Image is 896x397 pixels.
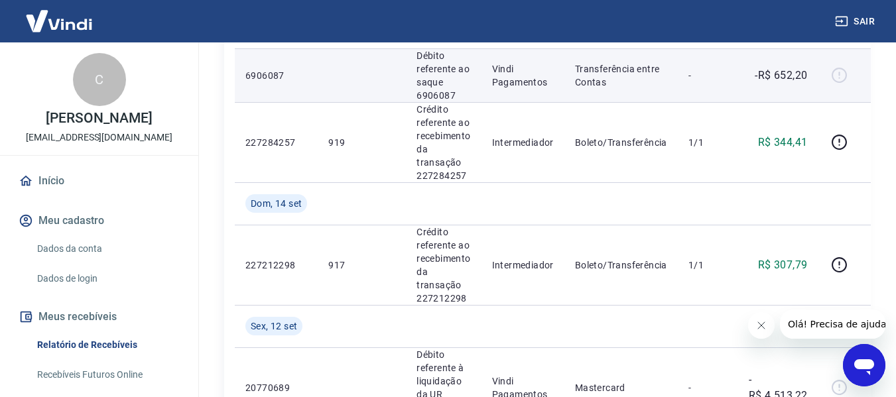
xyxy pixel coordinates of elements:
a: Dados da conta [32,235,182,262]
span: Olá! Precisa de ajuda? [8,9,111,20]
p: Boleto/Transferência [575,258,667,272]
p: 227212298 [245,258,307,272]
div: C [73,53,126,106]
p: 919 [328,136,395,149]
p: Boleto/Transferência [575,136,667,149]
p: [EMAIL_ADDRESS][DOMAIN_NAME] [26,131,172,144]
p: Transferência entre Contas [575,62,667,89]
a: Relatório de Recebíveis [32,331,182,359]
p: R$ 307,79 [758,257,808,273]
p: Crédito referente ao recebimento da transação 227284257 [416,103,470,182]
p: -R$ 652,20 [755,68,807,84]
iframe: Mensagem da empresa [780,310,885,339]
p: Intermediador [492,136,554,149]
p: R$ 344,41 [758,135,808,150]
p: 917 [328,258,395,272]
a: Recebíveis Futuros Online [32,361,182,388]
span: Dom, 14 set [251,197,302,210]
button: Meu cadastro [16,206,182,235]
iframe: Fechar mensagem [748,312,775,339]
button: Meus recebíveis [16,302,182,331]
p: Intermediador [492,258,554,272]
p: 1/1 [688,258,728,272]
p: 1/1 [688,136,728,149]
p: 20770689 [245,381,307,394]
p: Vindi Pagamentos [492,62,554,89]
p: Mastercard [575,381,667,394]
a: Dados de login [32,265,182,292]
img: Vindi [16,1,102,41]
p: - [688,69,728,82]
button: Sair [832,9,880,34]
p: Débito referente ao saque 6906087 [416,49,470,102]
iframe: Botão para abrir a janela de mensagens [843,344,885,386]
p: [PERSON_NAME] [46,111,152,125]
span: Sex, 12 set [251,319,297,333]
p: 6906087 [245,69,307,82]
a: Início [16,166,182,196]
p: - [688,381,728,394]
p: 227284257 [245,136,307,149]
p: Crédito referente ao recebimento da transação 227212298 [416,225,470,305]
